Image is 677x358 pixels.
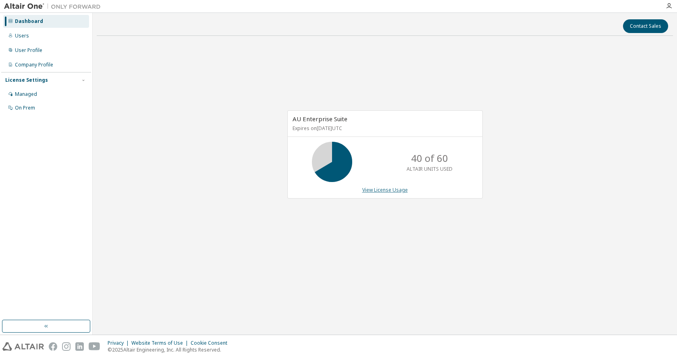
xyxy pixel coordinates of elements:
[49,342,57,351] img: facebook.svg
[131,340,191,346] div: Website Terms of Use
[293,115,347,123] span: AU Enterprise Suite
[623,19,668,33] button: Contact Sales
[15,105,35,111] div: On Prem
[15,33,29,39] div: Users
[15,18,43,25] div: Dashboard
[4,2,105,10] img: Altair One
[411,151,448,165] p: 40 of 60
[362,186,408,193] a: View License Usage
[191,340,232,346] div: Cookie Consent
[108,346,232,353] p: © 2025 Altair Engineering, Inc. All Rights Reserved.
[15,62,53,68] div: Company Profile
[62,342,71,351] img: instagram.svg
[5,77,48,83] div: License Settings
[293,125,476,132] p: Expires on [DATE] UTC
[15,91,37,97] div: Managed
[2,342,44,351] img: altair_logo.svg
[108,340,131,346] div: Privacy
[15,47,42,54] div: User Profile
[407,166,453,172] p: ALTAIR UNITS USED
[89,342,100,351] img: youtube.svg
[75,342,84,351] img: linkedin.svg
